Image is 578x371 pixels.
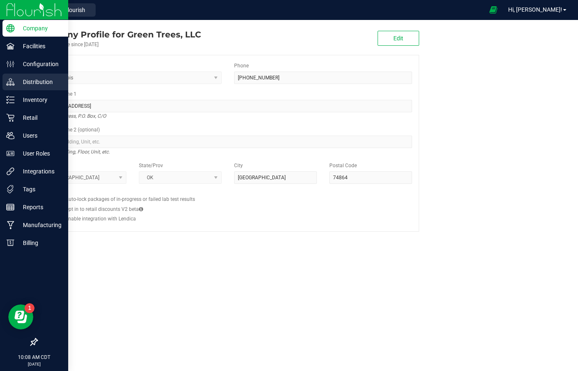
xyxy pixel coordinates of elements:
p: 10:08 AM CDT [4,354,64,361]
p: User Roles [15,148,64,158]
span: Open Ecommerce Menu [484,2,503,18]
inline-svg: Tags [6,185,15,193]
inline-svg: Facilities [6,42,15,50]
iframe: Resource center unread badge [25,303,35,313]
p: [DATE] [4,361,64,367]
inline-svg: Configuration [6,60,15,68]
div: Account active since [DATE] [37,41,201,48]
inline-svg: Manufacturing [6,221,15,229]
div: Green Trees, LLC [37,28,201,41]
label: City [234,162,243,169]
iframe: Resource center [8,304,33,329]
label: Enable integration with Lendica [65,215,136,223]
p: Inventory [15,95,64,105]
span: Edit [393,35,403,42]
inline-svg: Reports [6,203,15,211]
p: Users [15,131,64,141]
label: Auto-lock packages of in-progress or failed lab test results [65,195,195,203]
p: Tags [15,184,64,194]
inline-svg: Retail [6,114,15,122]
p: Retail [15,113,64,123]
inline-svg: Users [6,131,15,140]
p: Billing [15,238,64,248]
span: Hi, [PERSON_NAME]! [508,6,562,13]
i: Suite, Building, Floor, Unit, etc. [44,147,110,157]
p: Manufacturing [15,220,64,230]
input: Address [44,100,412,112]
inline-svg: Billing [6,239,15,247]
i: Street address, P.O. Box, C/O [44,111,106,121]
p: Reports [15,202,64,212]
inline-svg: Company [6,24,15,32]
button: Edit [378,31,419,46]
p: Distribution [15,77,64,87]
inline-svg: Inventory [6,96,15,104]
label: Postal Code [329,162,357,169]
input: (123) 456-7890 [234,72,412,84]
p: Company [15,23,64,33]
inline-svg: Distribution [6,78,15,86]
p: Configuration [15,59,64,69]
label: Address Line 2 (optional) [44,126,100,134]
h2: Configs [44,190,412,195]
p: Integrations [15,166,64,176]
p: Facilities [15,41,64,51]
label: Opt in to retail discounts V2 beta [65,205,143,213]
input: Suite, Building, Unit, etc. [44,136,412,148]
input: City [234,171,317,184]
inline-svg: User Roles [6,149,15,158]
input: Postal Code [329,171,412,184]
label: State/Prov [139,162,163,169]
label: Phone [234,62,249,69]
inline-svg: Integrations [6,167,15,176]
